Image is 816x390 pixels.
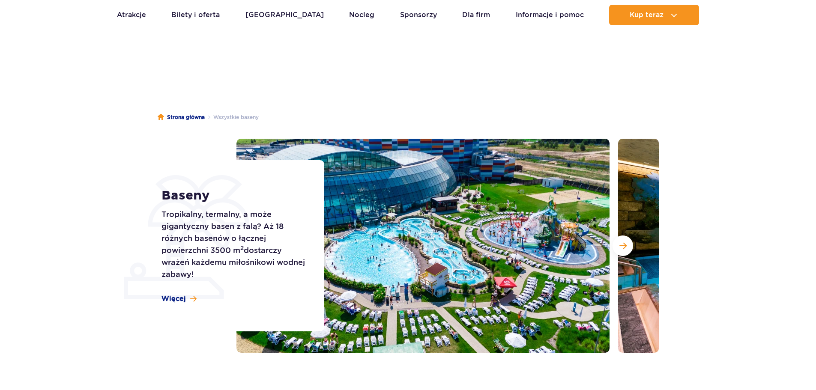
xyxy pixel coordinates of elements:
[161,188,305,203] h1: Baseny
[516,5,584,25] a: Informacje i pomoc
[245,5,324,25] a: [GEOGRAPHIC_DATA]
[240,244,244,251] sup: 2
[613,235,633,256] button: Następny slajd
[400,5,437,25] a: Sponsorzy
[630,11,664,19] span: Kup teraz
[117,5,146,25] a: Atrakcje
[161,294,186,304] span: Więcej
[158,113,205,122] a: Strona główna
[236,139,610,353] img: Zewnętrzna część Suntago z basenami i zjeżdżalniami, otoczona leżakami i zielenią
[161,208,305,280] p: Tropikalny, termalny, a może gigantyczny basen z falą? Aż 18 różnych basenów o łącznej powierzchn...
[349,5,374,25] a: Nocleg
[462,5,490,25] a: Dla firm
[171,5,220,25] a: Bilety i oferta
[161,294,197,304] a: Więcej
[205,113,259,122] li: Wszystkie baseny
[609,5,699,25] button: Kup teraz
